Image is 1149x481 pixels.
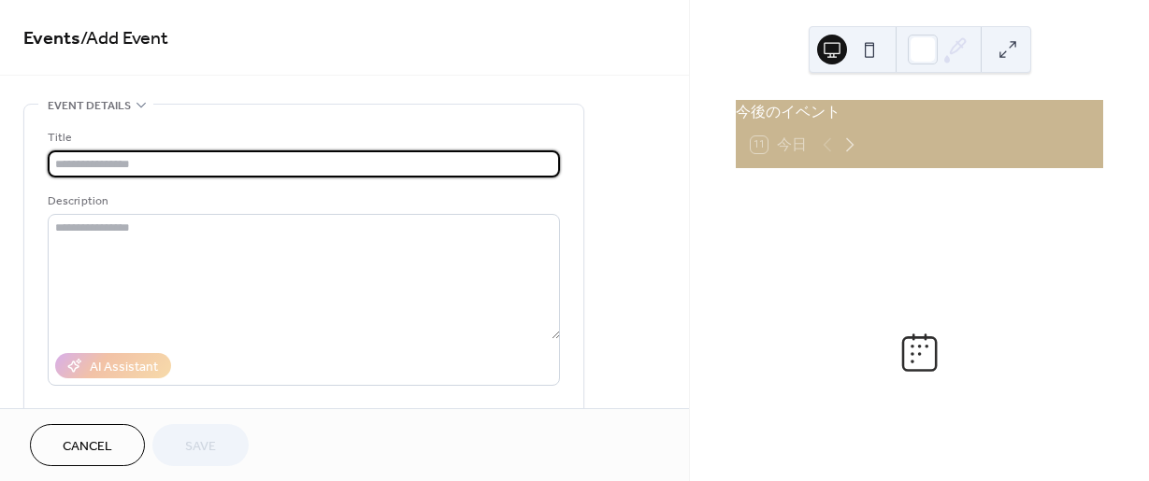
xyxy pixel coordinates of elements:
span: Cancel [63,437,112,457]
span: Event details [48,96,131,116]
div: Description [48,191,556,211]
a: Events [23,21,80,57]
button: Cancel [30,424,145,466]
div: 今後のイベント [736,100,1103,122]
div: Title [48,128,556,148]
span: / Add Event [80,21,168,57]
